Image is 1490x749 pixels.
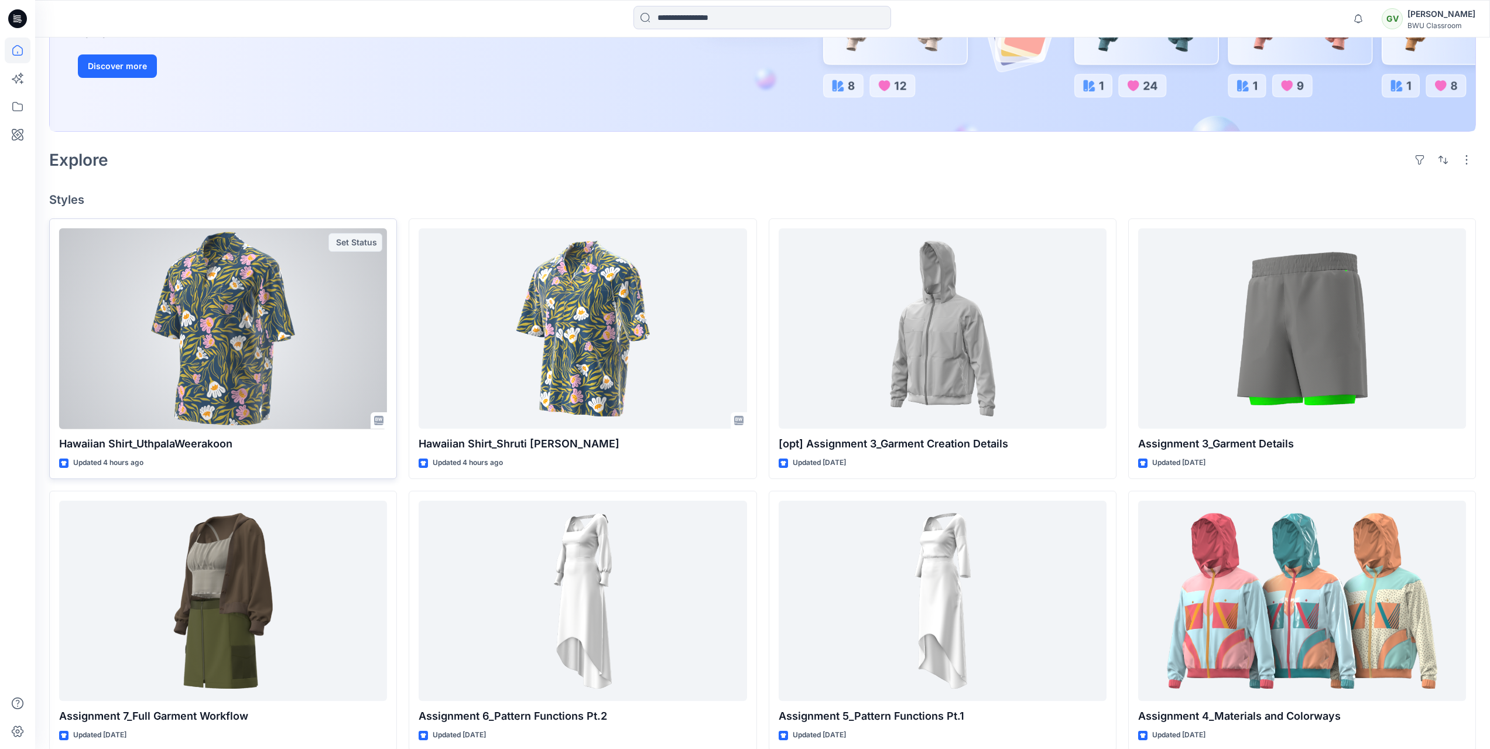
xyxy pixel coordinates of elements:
[793,729,846,741] p: Updated [DATE]
[433,729,486,741] p: Updated [DATE]
[49,151,108,169] h2: Explore
[1382,8,1403,29] div: GV
[59,228,387,429] a: Hawaiian Shirt_UthpalaWeerakoon
[1138,436,1466,452] p: Assignment 3_Garment Details
[78,54,341,78] a: Discover more
[1407,7,1475,21] div: [PERSON_NAME]
[433,457,503,469] p: Updated 4 hours ago
[1407,21,1475,30] div: BWU Classroom
[78,54,157,78] button: Discover more
[779,436,1107,452] p: [opt] Assignment 3_Garment Creation Details
[1138,228,1466,429] a: Assignment 3_Garment Details
[1152,457,1205,469] p: Updated [DATE]
[1138,501,1466,702] a: Assignment 4_Materials and Colorways
[419,708,746,724] p: Assignment 6_Pattern Functions Pt.2
[59,436,387,452] p: Hawaiian Shirt_UthpalaWeerakoon
[779,228,1107,429] a: [opt] Assignment 3_Garment Creation Details
[1152,729,1205,741] p: Updated [DATE]
[49,193,1476,207] h4: Styles
[1138,708,1466,724] p: Assignment 4_Materials and Colorways
[73,729,126,741] p: Updated [DATE]
[419,436,746,452] p: Hawaiian Shirt_Shruti [PERSON_NAME]
[779,501,1107,702] a: Assignment 5_Pattern Functions Pt.1
[59,708,387,724] p: Assignment 7_Full Garment Workflow
[793,457,846,469] p: Updated [DATE]
[779,708,1107,724] p: Assignment 5_Pattern Functions Pt.1
[419,501,746,702] a: Assignment 6_Pattern Functions Pt.2
[419,228,746,429] a: Hawaiian Shirt_Shruti Rathor
[59,501,387,702] a: Assignment 7_Full Garment Workflow
[73,457,143,469] p: Updated 4 hours ago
